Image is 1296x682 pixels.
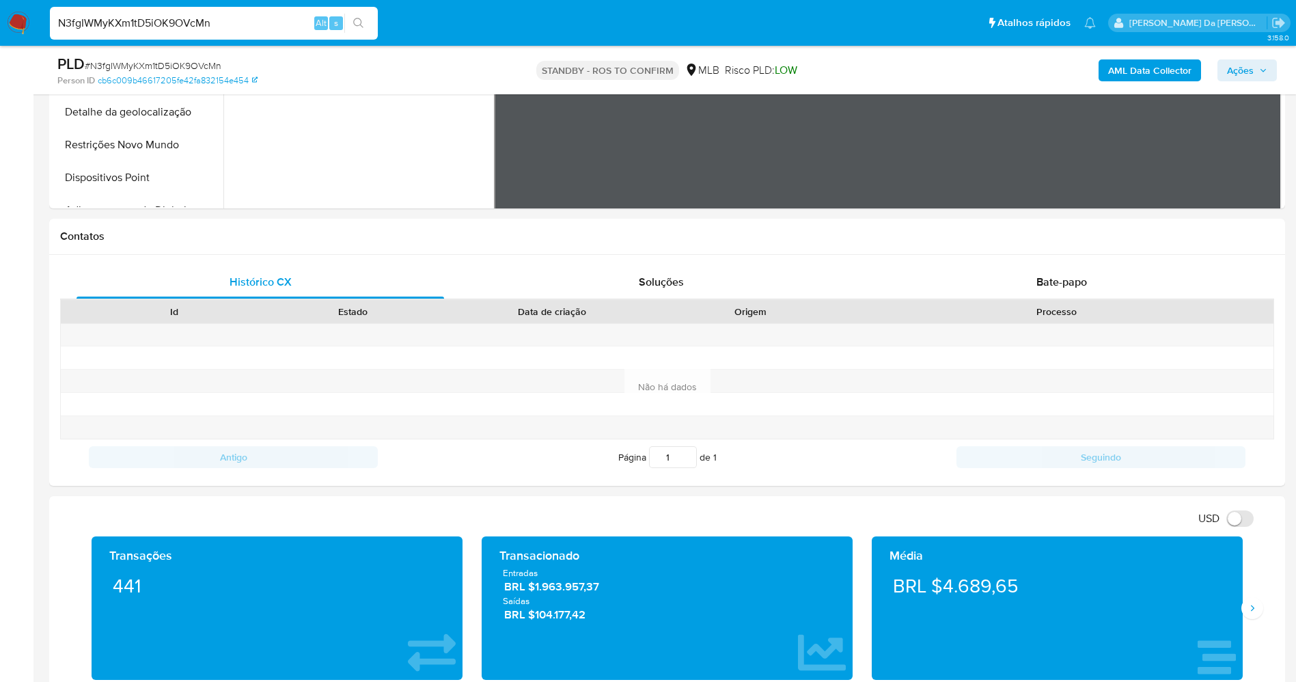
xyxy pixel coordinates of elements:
b: PLD [57,53,85,74]
button: Antigo [89,446,378,468]
div: Data de criação [452,305,652,318]
span: Risco PLD: [725,63,797,78]
b: Person ID [57,74,95,87]
a: Notificações [1084,17,1096,29]
div: Processo [850,305,1264,318]
div: Estado [273,305,433,318]
a: Sair [1271,16,1286,30]
p: patricia.varelo@mercadopago.com.br [1129,16,1267,29]
button: search-icon [344,14,372,33]
span: s [334,16,338,29]
button: Dispositivos Point [53,161,223,194]
p: STANDBY - ROS TO CONFIRM [536,61,679,80]
input: Pesquise usuários ou casos... [50,14,378,32]
h1: Contatos [60,230,1274,243]
button: Detalhe da geolocalização [53,96,223,128]
a: cb6c009b46617205fe42fa832154e454 [98,74,258,87]
div: Origem [671,305,831,318]
span: Histórico CX [230,274,292,290]
div: MLB [685,63,719,78]
span: Ações [1227,59,1254,81]
span: Soluções [639,274,684,290]
span: Bate-papo [1036,274,1087,290]
span: Alt [316,16,327,29]
button: Adiantamentos de Dinheiro [53,194,223,227]
b: AML Data Collector [1108,59,1191,81]
span: 3.158.0 [1267,32,1289,43]
button: Restrições Novo Mundo [53,128,223,161]
span: Página de [618,446,717,468]
button: Seguindo [956,446,1245,468]
div: Id [94,305,254,318]
button: AML Data Collector [1099,59,1201,81]
span: 1 [713,450,717,464]
span: LOW [775,62,797,78]
span: Atalhos rápidos [997,16,1071,30]
span: # N3fgIWMyKXm1tD5iOK9OVcMn [85,59,221,72]
button: Ações [1217,59,1277,81]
